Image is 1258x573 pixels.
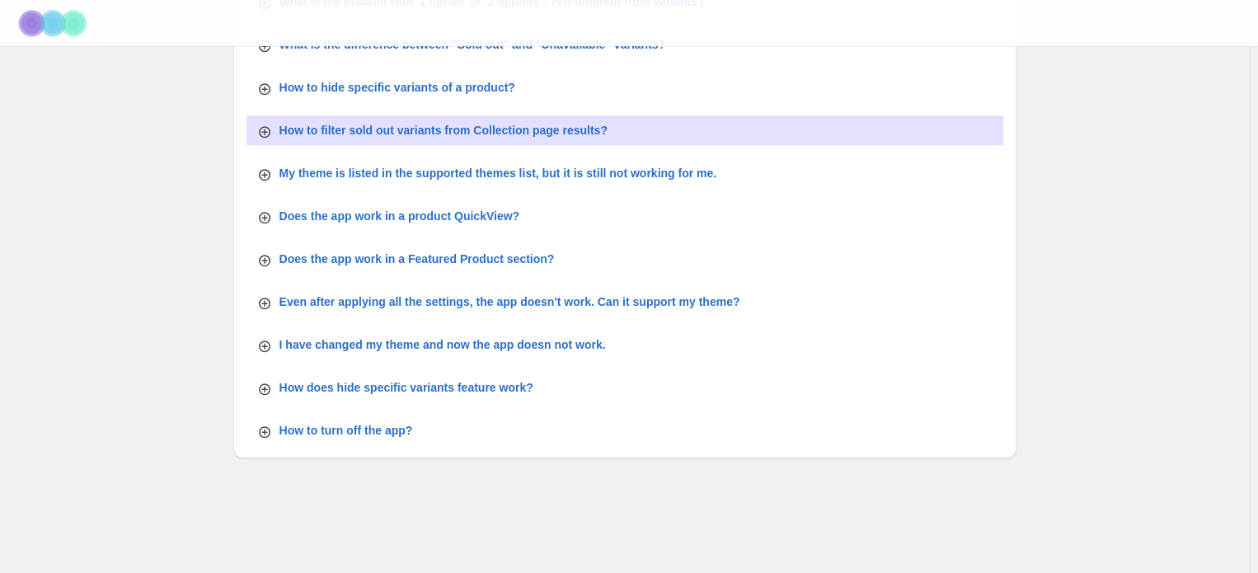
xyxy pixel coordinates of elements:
p: I have changed my theme and now the app doesn not work. [279,336,606,353]
button: My theme is listed in the supported themes list, but it is still not working for me. [246,158,1003,188]
p: My theme is listed in the supported themes list, but it is still not working for me. [279,165,717,181]
button: Does the app work in a product QuickView? [246,201,1003,231]
p: How to hide specific variants of a product? [279,79,515,96]
button: How to filter sold out variants from Collection page results? [246,115,1003,145]
p: Even after applying all the settings, the app doesn't work. Can it support my theme? [279,294,740,310]
p: Does the app work in a Featured Product section? [279,251,555,267]
button: How to turn off the app? [246,416,1003,445]
p: How to turn off the app? [279,422,413,439]
button: Does the app work in a Featured Product section? [246,244,1003,274]
p: How does hide specific variants feature work? [279,379,533,396]
p: How to filter sold out variants from Collection page results? [279,122,608,139]
button: I have changed my theme and now the app doesn not work. [246,330,1003,359]
p: Does the app work in a product QuickView? [279,208,519,224]
button: How does hide specific variants feature work? [246,373,1003,402]
button: How to hide specific variants of a product? [246,73,1003,102]
button: Even after applying all the settings, the app doesn't work. Can it support my theme? [246,287,1003,317]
